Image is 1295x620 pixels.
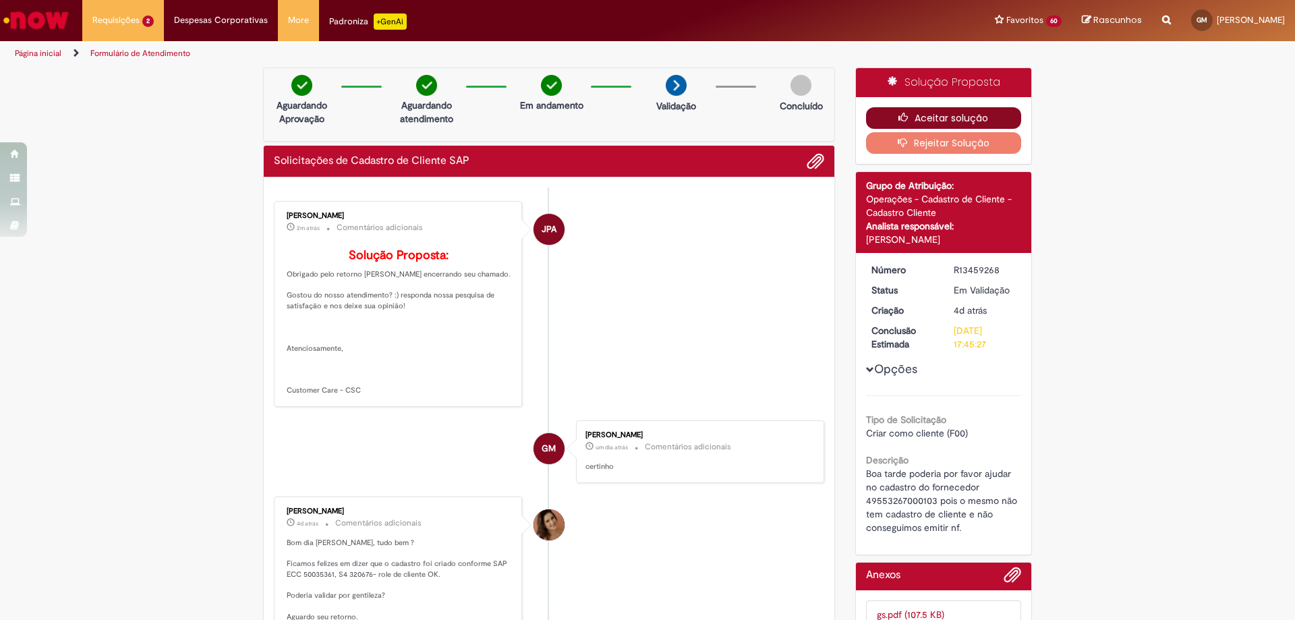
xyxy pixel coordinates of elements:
ul: Trilhas de página [10,41,853,66]
h2: Solicitações de Cadastro de Cliente SAP Histórico de tíquete [274,155,469,167]
span: Boa tarde poderia por favor ajudar no cadastro do fornecedor 49553267000103 pois o mesmo não tem ... [866,468,1020,534]
p: +GenAi [374,13,407,30]
a: Rascunhos [1082,14,1142,27]
time: 01/09/2025 09:27:09 [297,224,320,232]
div: 28/08/2025 16:45:22 [954,304,1016,317]
div: R13459268 [954,263,1016,277]
button: Adicionar anexos [807,152,824,170]
img: check-circle-green.png [541,75,562,96]
h2: Anexos [866,569,900,582]
div: Em Validação [954,283,1016,297]
span: [PERSON_NAME] [1217,14,1285,26]
span: Criar como cliente (F00) [866,427,968,439]
p: Concluído [780,99,823,113]
div: Joao Pedro Alves Pereira [534,214,565,245]
span: 2 [142,16,154,27]
span: GM [542,432,556,465]
small: Comentários adicionais [337,222,423,233]
span: 4d atrás [954,304,987,316]
time: 29/08/2025 07:53:41 [297,519,318,528]
p: certinho [585,461,810,472]
button: Rejeitar Solução [866,132,1022,154]
img: img-circle-grey.png [790,75,811,96]
a: Formulário de Atendimento [90,48,190,59]
div: Solução Proposta [856,68,1032,97]
span: 4d atrás [297,519,318,528]
p: Aguardando atendimento [394,98,459,125]
button: Adicionar anexos [1004,566,1021,590]
div: Analista responsável: [866,219,1022,233]
div: Grupo de Atribuição: [866,179,1022,192]
span: um dia atrás [596,443,628,451]
span: Rascunhos [1093,13,1142,26]
time: 31/08/2025 09:06:23 [596,443,628,451]
div: [PERSON_NAME] [287,212,511,220]
dt: Conclusão Estimada [861,324,944,351]
p: Em andamento [520,98,583,112]
img: check-circle-green.png [416,75,437,96]
p: Obrigado pelo retorno [PERSON_NAME] encerrando seu chamado. Gostou do nosso atendimento? :) respo... [287,249,511,396]
div: [PERSON_NAME] [866,233,1022,246]
p: Aguardando Aprovação [269,98,335,125]
div: [DATE] 17:45:27 [954,324,1016,351]
b: Tipo de Solicitação [866,414,946,426]
time: 28/08/2025 16:45:22 [954,304,987,316]
dt: Número [861,263,944,277]
div: Operações - Cadastro de Cliente - Cadastro Cliente [866,192,1022,219]
small: Comentários adicionais [645,441,731,453]
span: JPA [542,213,556,246]
b: Descrição [866,454,909,466]
span: GM [1197,16,1207,24]
dt: Status [861,283,944,297]
img: ServiceNow [1,7,71,34]
img: arrow-next.png [666,75,687,96]
span: More [288,13,309,27]
span: Requisições [92,13,140,27]
a: Página inicial [15,48,61,59]
button: Aceitar solução [866,107,1022,129]
span: 60 [1046,16,1062,27]
img: check-circle-green.png [291,75,312,96]
dt: Criação [861,304,944,317]
p: Validação [656,99,696,113]
div: Emiliane Dias De Souza [534,509,565,540]
div: [PERSON_NAME] [287,507,511,515]
small: Comentários adicionais [335,517,422,529]
div: [PERSON_NAME] [585,431,810,439]
span: Despesas Corporativas [174,13,268,27]
div: Gabriel Marques [534,433,565,464]
b: Solução Proposta: [349,248,449,263]
span: Favoritos [1006,13,1043,27]
div: Padroniza [329,13,407,30]
span: 2m atrás [297,224,320,232]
